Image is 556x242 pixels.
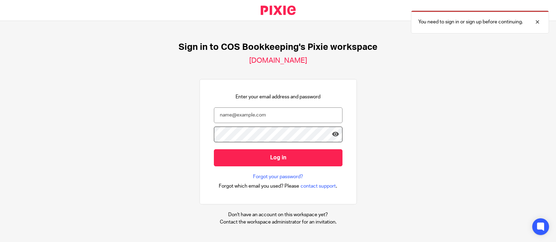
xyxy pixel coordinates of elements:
span: Forgot which email you used? Please [219,183,299,190]
p: You need to sign in or sign up before continuing. [418,18,523,25]
input: name@example.com [214,107,342,123]
a: Forgot your password? [253,173,303,180]
span: contact support [301,183,336,190]
input: Log in [214,149,342,166]
p: Enter your email address and password [236,93,320,100]
h1: Sign in to COS Bookkeeping's Pixie workspace [179,42,377,53]
p: Contact the workspace administrator for an invitation. [220,219,337,226]
p: Don't have an account on this workspace yet? [220,211,337,218]
h2: [DOMAIN_NAME] [249,56,307,65]
div: . [219,182,337,190]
